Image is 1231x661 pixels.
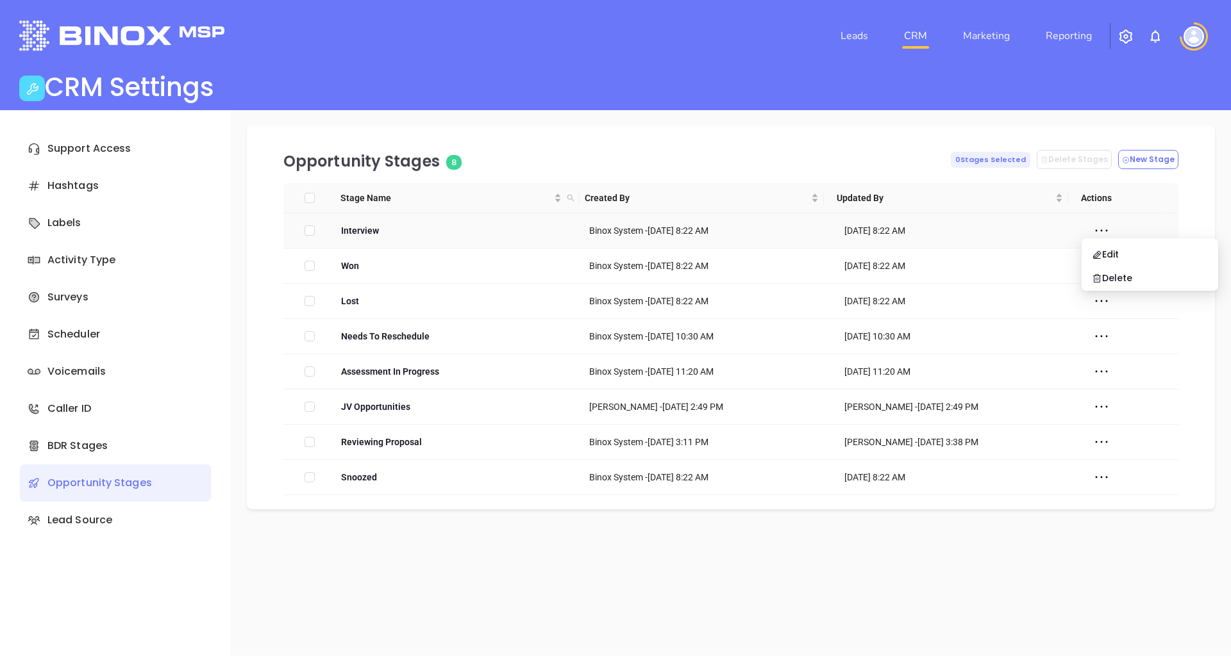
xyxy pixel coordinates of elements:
[589,224,826,238] div: [DATE] 8:22 AM
[844,400,1074,414] div: [DATE] 2:49 PM
[341,261,359,271] span: Won
[341,225,379,236] span: Interview
[844,402,917,412] span: [PERSON_NAME] -
[1184,26,1204,47] img: user
[899,23,932,49] a: CRM
[20,353,211,390] div: Voicemails
[844,364,1074,379] div: [DATE] 11:20 AM
[1092,271,1208,285] div: Delete
[341,437,422,447] span: Reviewing Proposal
[341,366,439,377] span: Assessment In Progress
[446,155,462,170] span: 8
[335,183,580,213] th: Stage Name
[589,470,826,484] div: [DATE] 8:22 AM
[837,191,1053,205] span: Updated By
[844,435,1074,449] div: [DATE] 3:38 PM
[283,150,799,173] p: Opportunity Stages
[589,435,826,449] div: [DATE] 3:11 PM
[20,130,211,167] div: Support Access
[589,402,662,412] span: [PERSON_NAME] -
[589,259,826,273] div: [DATE] 8:22 AM
[589,331,648,341] span: Binox System -
[589,472,648,482] span: Binox System -
[1068,183,1166,213] th: Actions
[564,188,577,208] span: search
[20,464,211,502] div: Opportunity Stages
[341,472,377,482] span: Snoozed
[1118,150,1178,169] button: New Stage
[45,72,214,102] h1: CRM Settings
[341,296,359,306] span: Lost
[20,316,211,353] div: Scheduler
[844,259,1074,273] div: [DATE] 8:22 AM
[844,224,1074,238] div: [DATE] 8:22 AM
[844,470,1074,484] div: [DATE] 8:22 AM
[589,437,648,447] span: Binox System -
[844,437,917,447] span: [PERSON_NAME] -
[1037,150,1112,169] button: Delete Stages
[341,402,410,412] span: JV Opportunities
[20,167,211,204] div: Hashtags
[1041,23,1097,49] a: Reporting
[20,204,211,241] div: Labels
[20,279,211,316] div: Surveys
[19,20,224,51] img: logo
[589,261,648,271] span: Binox System -
[567,194,574,202] span: search
[341,331,430,341] span: Needs To Reschedule
[20,241,211,279] div: Activity Type
[1148,29,1163,44] img: iconNotification
[958,23,1015,49] a: Marketing
[589,329,826,343] div: [DATE] 10:30 AM
[589,225,648,236] span: Binox System -
[20,390,211,427] div: Caller ID
[580,183,824,213] th: Created By
[951,152,1030,168] span: 0 Stages Selected
[844,294,1074,308] div: [DATE] 8:22 AM
[835,23,873,49] a: Leads
[589,294,826,308] div: [DATE] 8:22 AM
[1118,29,1134,44] img: iconSetting
[844,329,1074,343] div: [DATE] 10:30 AM
[824,183,1068,213] th: Updated By
[20,427,211,464] div: BDR Stages
[589,366,648,377] span: Binox System -
[1092,247,1208,261] div: Edit
[340,191,551,205] span: Stage Name
[589,296,648,306] span: Binox System -
[20,502,211,539] div: Lead Source
[589,400,826,414] div: [DATE] 2:49 PM
[585,191,808,205] span: Created By
[589,364,826,379] div: [DATE] 11:20 AM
